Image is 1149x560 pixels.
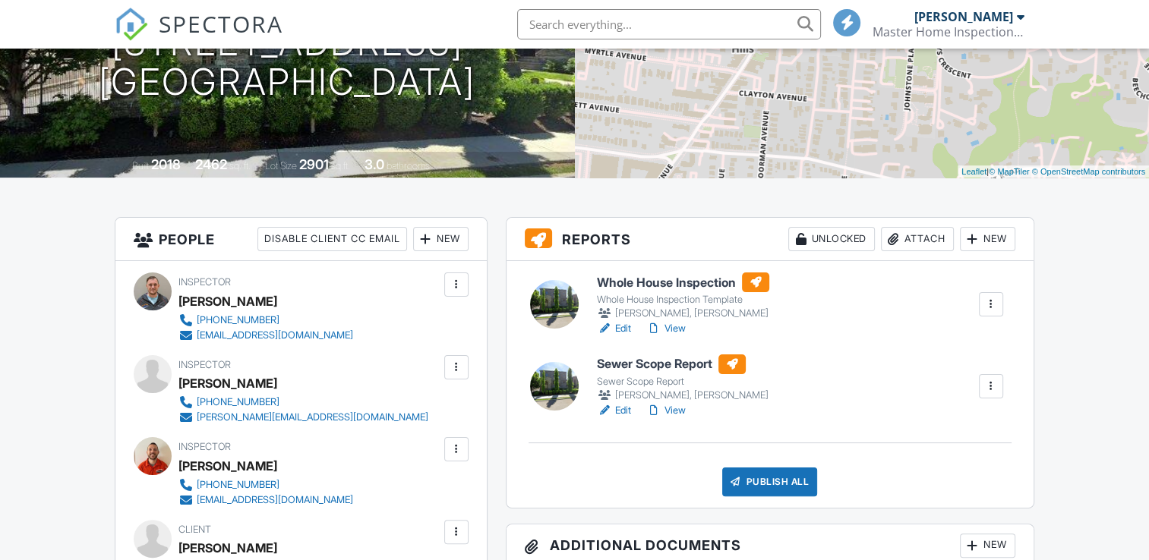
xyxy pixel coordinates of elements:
[178,524,211,535] span: Client
[597,272,769,321] a: Whole House Inspection Whole House Inspection Template [PERSON_NAME], [PERSON_NAME]
[881,227,954,251] div: Attach
[178,328,353,343] a: [EMAIL_ADDRESS][DOMAIN_NAME]
[178,372,277,395] div: [PERSON_NAME]
[597,388,769,403] div: [PERSON_NAME], [PERSON_NAME]
[597,294,769,306] div: Whole House Inspection Template
[257,227,407,251] div: Disable Client CC Email
[197,494,353,506] div: [EMAIL_ADDRESS][DOMAIN_NAME]
[178,536,277,559] div: [PERSON_NAME]
[646,403,686,418] a: View
[646,321,686,336] a: View
[178,276,231,288] span: Inspector
[178,290,277,313] div: [PERSON_NAME]
[178,313,353,328] a: [PHONE_NUMBER]
[507,218,1034,261] h3: Reports
[413,227,469,251] div: New
[387,160,430,171] span: bathrooms
[178,455,277,477] div: [PERSON_NAME]
[178,359,231,370] span: Inspector
[115,218,486,261] h3: People
[151,156,181,172] div: 2018
[178,395,428,410] a: [PHONE_NUMBER]
[597,376,769,388] div: Sewer Scope Report
[178,477,353,492] a: [PHONE_NUMBER]
[989,167,1030,176] a: © MapTiler
[961,167,986,176] a: Leaflet
[99,23,475,103] h1: [STREET_ADDRESS] [GEOGRAPHIC_DATA]
[960,533,1015,558] div: New
[197,396,279,408] div: [PHONE_NUMBER]
[722,467,817,496] div: Publish All
[788,227,875,251] div: Unlocked
[178,410,428,425] a: [PERSON_NAME][EMAIL_ADDRESS][DOMAIN_NAME]
[197,329,353,341] div: [EMAIL_ADDRESS][DOMAIN_NAME]
[115,8,148,41] img: The Best Home Inspection Software - Spectora
[597,306,769,321] div: [PERSON_NAME], [PERSON_NAME]
[517,9,821,39] input: Search everything...
[229,160,251,171] span: sq. ft.
[132,160,149,171] span: Built
[299,156,329,172] div: 2901
[197,411,428,423] div: [PERSON_NAME][EMAIL_ADDRESS][DOMAIN_NAME]
[1032,167,1145,176] a: © OpenStreetMap contributors
[597,403,631,418] a: Edit
[178,492,353,508] a: [EMAIL_ADDRESS][DOMAIN_NAME]
[195,156,227,172] div: 2462
[178,441,231,452] span: Inspector
[331,160,350,171] span: sq.ft.
[873,24,1024,39] div: Master Home Inspection Services
[197,479,279,491] div: [PHONE_NUMBER]
[597,354,769,374] h6: Sewer Scope Report
[914,9,1013,24] div: [PERSON_NAME]
[365,156,384,172] div: 3.0
[960,227,1015,251] div: New
[597,321,631,336] a: Edit
[597,354,769,403] a: Sewer Scope Report Sewer Scope Report [PERSON_NAME], [PERSON_NAME]
[265,160,297,171] span: Lot Size
[958,165,1149,178] div: |
[159,8,283,39] span: SPECTORA
[197,314,279,326] div: [PHONE_NUMBER]
[115,20,283,52] a: SPECTORA
[597,272,769,292] h6: Whole House Inspection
